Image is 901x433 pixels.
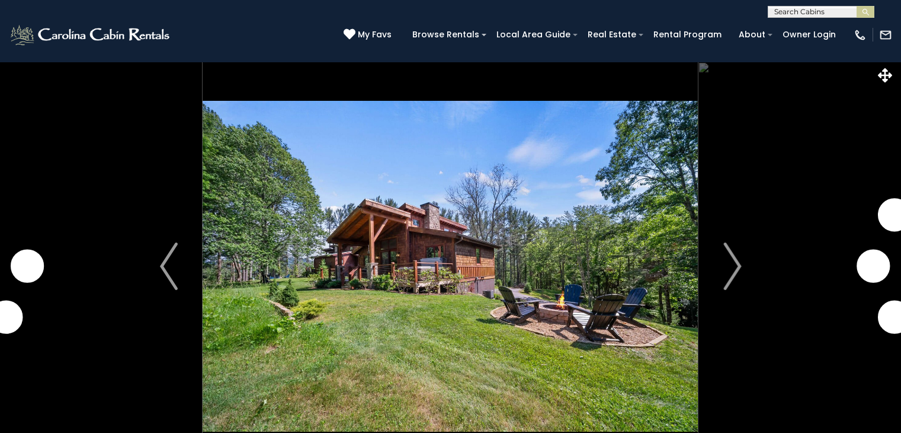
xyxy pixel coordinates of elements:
img: mail-regular-white.png [879,28,892,42]
a: Rental Program [647,26,727,44]
img: phone-regular-white.png [854,28,867,42]
a: About [733,26,771,44]
img: arrow [723,243,741,290]
a: Local Area Guide [490,26,576,44]
a: Browse Rentals [406,26,485,44]
img: White-1-2.png [9,23,173,47]
a: Owner Login [777,26,842,44]
img: arrow [160,243,178,290]
span: My Favs [358,28,392,41]
a: My Favs [344,28,395,42]
a: Real Estate [582,26,642,44]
